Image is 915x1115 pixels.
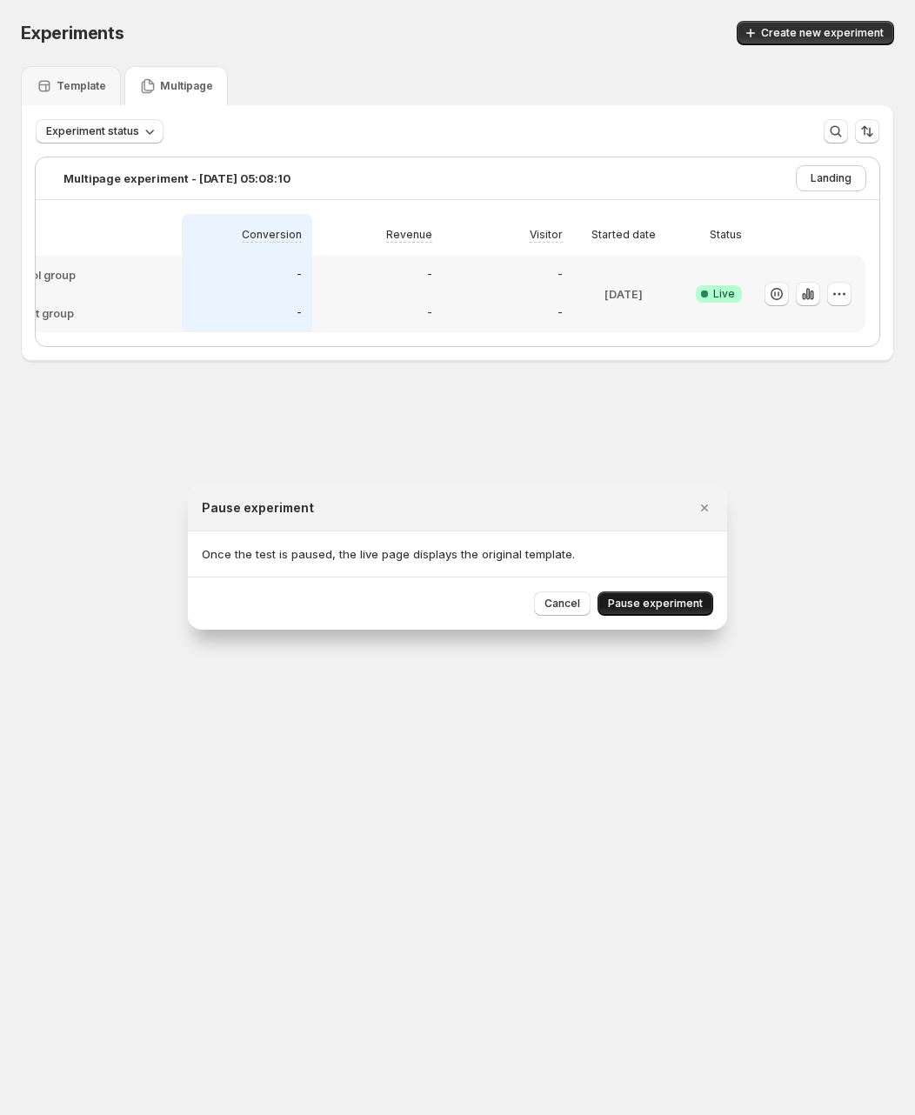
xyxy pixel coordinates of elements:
h2: Pause experiment [202,499,314,517]
button: Cancel [534,591,591,616]
span: Pause experiment [608,597,703,611]
p: Once the test is paused, the live page displays the original template. [202,545,713,563]
span: Cancel [544,597,580,611]
button: Close [692,496,717,520]
button: Pause experiment [598,591,713,616]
